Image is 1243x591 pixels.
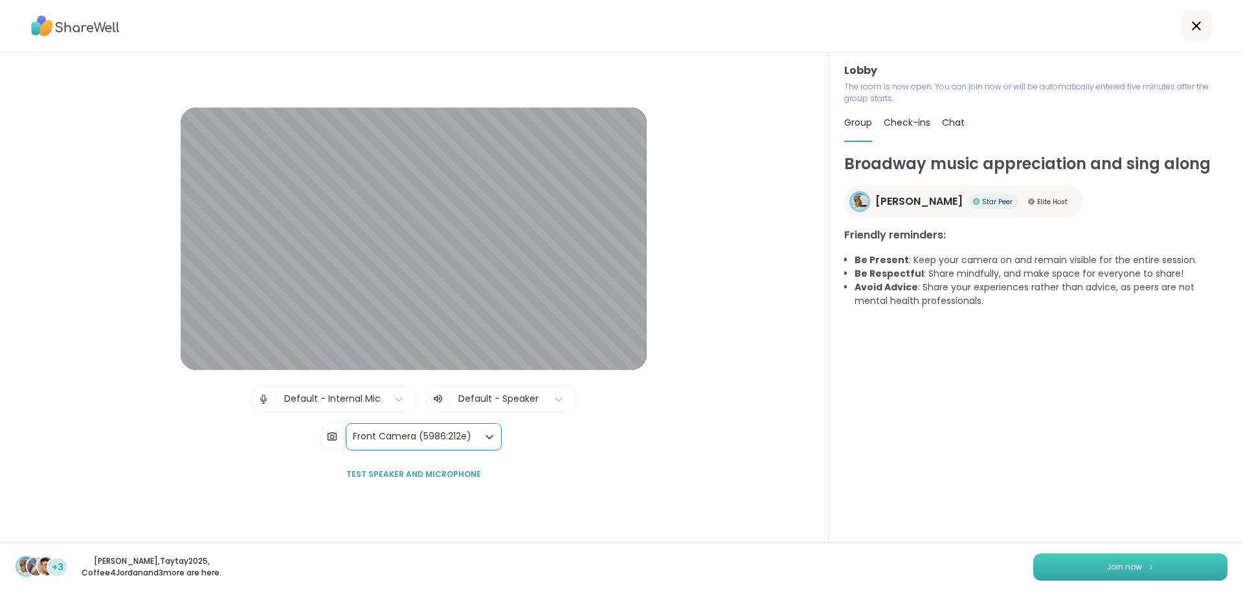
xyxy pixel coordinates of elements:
span: Check-ins [884,116,930,129]
img: ShareWell Logomark [1147,563,1155,570]
span: [PERSON_NAME] [875,194,963,209]
img: spencer [17,557,35,575]
div: Default - Internal Mic [284,392,381,406]
img: Coffee4Jordan [38,557,56,575]
b: Be Respectful [855,267,924,280]
span: Test speaker and microphone [346,469,481,480]
li: : Share your experiences rather than advice, as peers are not mental health professionals. [855,281,1227,308]
img: Taytay2025 [27,557,45,575]
b: Be Present [855,253,909,266]
div: Front Camera (5986:212e) [353,430,471,443]
li: : Share mindfully, and make space for everyone to share! [855,267,1227,281]
span: Group [844,116,872,129]
b: Avoid Advice [855,281,918,294]
span: Join now [1106,561,1142,573]
span: Chat [942,116,965,129]
img: Camera [326,424,338,450]
span: Elite Host [1037,197,1068,207]
img: spencer [851,193,868,210]
span: Star Peer [982,197,1013,207]
img: Microphone [258,386,269,412]
button: Join now [1033,553,1227,581]
h3: Friendly reminders: [844,227,1227,243]
span: | [274,386,278,412]
a: spencer[PERSON_NAME]Star PeerStar PeerElite HostElite Host [844,186,1083,217]
h1: Broadway music appreciation and sing along [844,152,1227,176]
span: | [343,424,346,450]
img: Elite Host [1028,198,1035,205]
p: The room is now open. You can join now or will be automatically entered five minutes after the gr... [844,81,1227,104]
li: : Keep your camera on and remain visible for the entire session. [855,253,1227,267]
button: Test speaker and microphone [341,461,486,488]
span: +3 [52,561,63,574]
h3: Lobby [844,63,1227,78]
span: | [449,391,452,407]
p: [PERSON_NAME] , Taytay2025 , Coffee4Jordan and 3 more are here. [79,555,224,579]
img: Star Peer [973,198,980,205]
img: ShareWell Logo [31,11,120,41]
